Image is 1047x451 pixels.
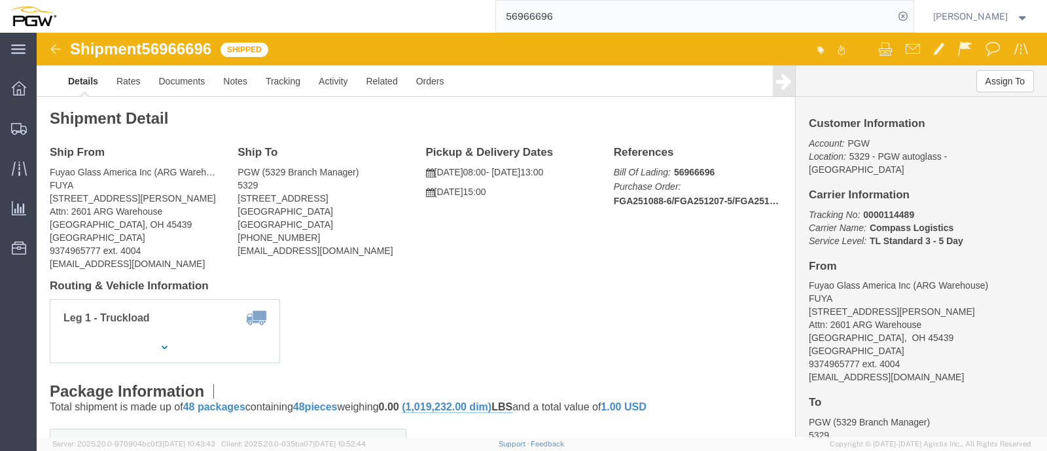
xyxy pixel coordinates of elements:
img: logo [9,7,56,26]
span: Copyright © [DATE]-[DATE] Agistix Inc., All Rights Reserved [830,439,1031,450]
span: [DATE] 10:43:43 [162,440,215,448]
iframe: FS Legacy Container [37,33,1047,437]
a: Support [499,440,531,448]
span: [DATE] 10:52:44 [313,440,366,448]
button: [PERSON_NAME] [932,9,1029,24]
span: Client: 2025.20.0-035ba07 [221,440,366,448]
a: Feedback [531,440,564,448]
span: Server: 2025.20.0-970904bc0f3 [52,440,215,448]
input: Search for shipment number, reference number [496,1,894,32]
span: Janet Claytor [933,9,1008,24]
